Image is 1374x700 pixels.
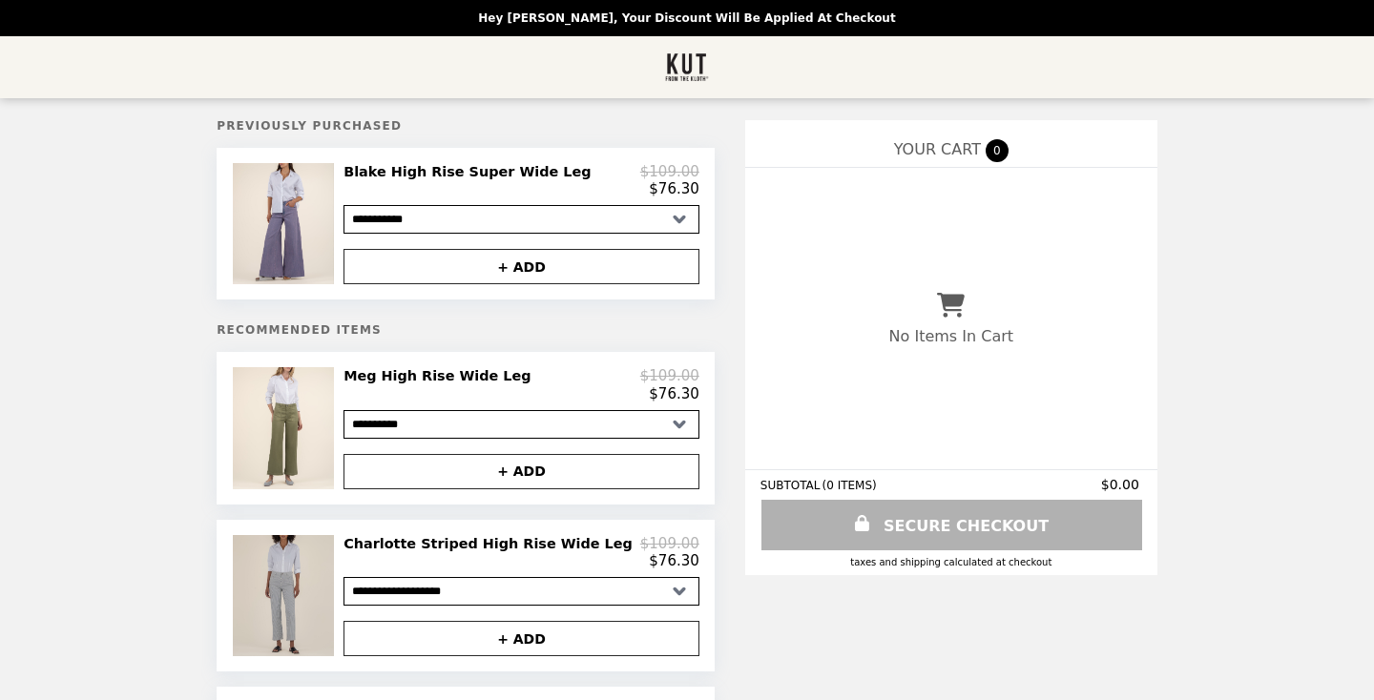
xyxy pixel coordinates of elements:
[343,535,640,552] h2: Charlotte Striped High Rise Wide Leg
[343,367,538,384] h2: Meg High Rise Wide Leg
[478,11,895,25] p: Hey [PERSON_NAME], your discount will be applied at checkout
[343,249,699,284] button: + ADD
[1101,477,1142,492] span: $0.00
[640,163,699,180] p: $109.00
[343,205,699,234] select: Select a product variant
[217,119,715,133] h5: Previously Purchased
[822,479,877,492] span: ( 0 ITEMS )
[343,410,699,439] select: Select a product variant
[760,557,1142,567] div: Taxes and Shipping calculated at checkout
[649,552,699,569] p: $76.30
[889,327,1013,345] p: No Items In Cart
[233,535,339,656] img: Charlotte Striped High Rise Wide Leg
[640,367,699,384] p: $109.00
[343,163,598,180] h2: Blake High Rise Super Wide Leg
[649,385,699,402] p: $76.30
[649,180,699,197] p: $76.30
[986,139,1009,162] span: 0
[894,140,981,158] span: YOUR CART
[343,577,699,606] select: Select a product variant
[233,163,339,284] img: Blake High Rise Super Wide Leg
[217,323,715,337] h5: Recommended Items
[665,48,710,87] img: Brand Logo
[233,367,339,488] img: Meg High Rise Wide Leg
[760,479,822,492] span: SUBTOTAL
[343,621,699,656] button: + ADD
[640,535,699,552] p: $109.00
[343,454,699,489] button: + ADD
